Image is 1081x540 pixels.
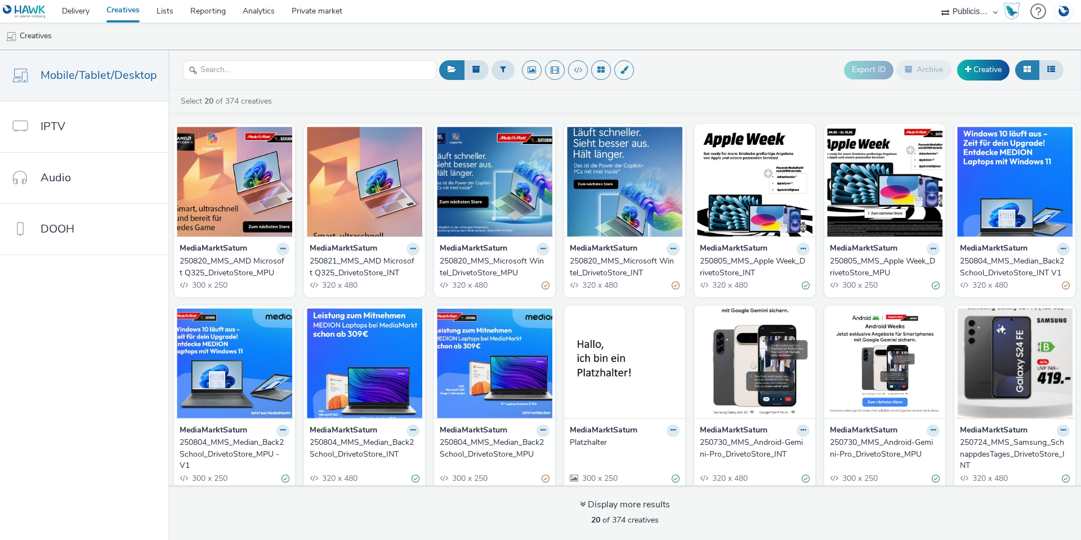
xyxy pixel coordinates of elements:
[570,425,637,438] strong: MediaMarktSaturn
[321,280,358,291] span: 320 x 480
[700,256,810,279] a: 250805_MMS_Apple Week_DrivetoStore_INT
[1039,60,1064,79] button: Table
[6,31,17,42] img: mobile
[830,437,940,460] a: 250730_MMS_Android-Gemini-Pro_DrivetoStore_MPU
[310,437,419,460] a: 250804_MMS_Median_Back2School_DrivetoStore_INT
[580,498,670,511] div: Display more results
[570,437,680,448] a: Platzhalter
[591,515,659,525] span: of 374 creatives
[1003,2,1020,20] img: Hawk Academy
[672,472,680,484] div: Valid
[971,473,1008,484] span: 320 x 480
[896,60,952,79] button: Archive
[440,425,507,438] strong: MediaMarktSaturn
[437,127,552,236] img: 250820_MMS_Microsoft Wintel_DrivetoStore_MPU visual
[841,280,878,291] span: 300 x 250
[802,280,810,292] div: Valid
[700,256,805,279] div: 250805_MMS_Apple Week_DrivetoStore_INT
[180,243,247,256] strong: MediaMarktSaturn
[310,425,377,438] strong: MediaMarktSaturn
[1055,2,1072,21] img: Account DE
[1062,472,1070,484] div: Valid
[41,169,71,186] span: Audio
[700,243,767,256] strong: MediaMarktSaturn
[41,221,74,237] span: DOOH
[570,243,637,256] strong: MediaMarktSaturn
[282,472,289,484] div: Valid
[711,473,748,484] span: 320 x 480
[180,437,285,471] div: 250804_MMS_Median_Back2School_DrivetoStore_MPU - V1
[1003,2,1025,20] a: Hawk Academy
[581,280,618,291] span: 320 x 480
[960,256,1065,279] div: 250804_MMS_Median_Back2School_DrivetoStore_INT V1
[440,243,507,256] strong: MediaMarktSaturn
[440,437,550,460] a: 250804_MMS_Median_Back2School_DrivetoStore_MPU
[700,437,805,460] div: 250730_MMS_Android-Gemini-Pro_DrivetoStore_INT
[697,309,812,418] img: 250730_MMS_Android-Gemini-Pro_DrivetoStore_INT visual
[542,472,550,484] div: Partially valid
[310,256,419,279] a: 250821_MMS_AMD Microsoft Q325_DrivetoStore_INT
[1062,280,1070,292] div: Partially valid
[191,473,227,484] span: 300 x 250
[451,280,488,291] span: 320 x 480
[180,425,247,438] strong: MediaMarktSaturn
[440,256,545,279] div: 250820_MMS_Microsoft Wintel_DrivetoStore_MPU
[542,280,550,292] div: Partially valid
[567,127,682,236] img: 250820_MMS_Microsoft Wintel_DrivetoStore_INT visual
[41,118,65,135] span: IPTV
[957,127,1073,236] img: 250804_MMS_Median_Back2School_DrivetoStore_INT V1 visual
[1015,60,1039,79] button: Grid
[321,473,358,484] span: 320 x 480
[41,67,157,83] span: Mobile/Tablet/Desktop
[191,280,227,291] span: 300 x 250
[591,515,600,525] strong: 20
[451,473,488,484] span: 300 x 250
[700,425,767,438] strong: MediaMarktSaturn
[412,472,419,484] div: Valid
[310,243,377,256] strong: MediaMarktSaturn
[957,309,1073,418] img: 250724_MMS_Samsung_SchnappdesTages_DrivetoStore_INT visual
[830,256,935,279] div: 250805_MMS_Apple Week_DrivetoStore_MPU
[960,437,1070,471] a: 250724_MMS_Samsung_SchnappdesTages_DrivetoStore_INT
[3,5,46,19] img: undefined Logo
[180,437,289,471] a: 250804_MMS_Median_Back2School_DrivetoStore_MPU - V1
[830,243,897,256] strong: MediaMarktSaturn
[932,280,940,292] div: Valid
[570,437,675,448] div: Platzhalter
[440,256,550,279] a: 250820_MMS_Microsoft Wintel_DrivetoStore_MPU
[570,256,675,279] div: 250820_MMS_Microsoft Wintel_DrivetoStore_INT
[180,256,289,279] a: 250820_MMS_AMD Microsoft Q325_DrivetoStore_MPU
[957,60,1009,80] a: Creative
[581,473,618,484] span: 300 x 250
[177,309,292,418] img: 250804_MMS_Median_Back2School_DrivetoStore_MPU - V1 visual
[841,473,878,484] span: 300 x 250
[971,280,1008,291] span: 320 x 480
[307,309,422,418] img: 250804_MMS_Median_Back2School_DrivetoStore_INT visual
[830,256,940,279] a: 250805_MMS_Apple Week_DrivetoStore_MPU
[437,309,552,418] img: 250804_MMS_Median_Back2School_DrivetoStore_MPU visual
[204,96,213,106] strong: 20
[697,127,812,236] img: 250805_MMS_Apple Week_DrivetoStore_INT visual
[307,127,422,236] img: 250821_MMS_AMD Microsoft Q325_DrivetoStore_INT visual
[960,243,1028,256] strong: MediaMarktSaturn
[183,60,436,80] input: Search...
[960,437,1065,471] div: 250724_MMS_Samsung_SchnappdesTages_DrivetoStore_INT
[960,256,1070,279] a: 250804_MMS_Median_Back2School_DrivetoStore_INT V1
[830,425,897,438] strong: MediaMarktSaturn
[177,127,292,236] img: 250820_MMS_AMD Microsoft Q325_DrivetoStore_MPU visual
[827,309,942,418] img: 250730_MMS_Android-Gemini-Pro_DrivetoStore_MPU visual
[672,280,680,292] div: Partially valid
[310,437,415,460] div: 250804_MMS_Median_Back2School_DrivetoStore_INT
[180,96,276,106] a: Select of 374 creatives
[700,437,810,460] a: 250730_MMS_Android-Gemini-Pro_DrivetoStore_INT
[827,127,942,236] img: 250805_MMS_Apple Week_DrivetoStore_MPU visual
[932,472,940,484] div: Valid
[567,309,682,418] img: Platzhalter visual
[844,61,894,79] button: Export ID
[180,256,285,279] div: 250820_MMS_AMD Microsoft Q325_DrivetoStore_MPU
[802,472,810,484] div: Valid
[310,256,415,279] div: 250821_MMS_AMD Microsoft Q325_DrivetoStore_INT
[440,437,545,460] div: 250804_MMS_Median_Back2School_DrivetoStore_MPU
[570,256,680,279] a: 250820_MMS_Microsoft Wintel_DrivetoStore_INT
